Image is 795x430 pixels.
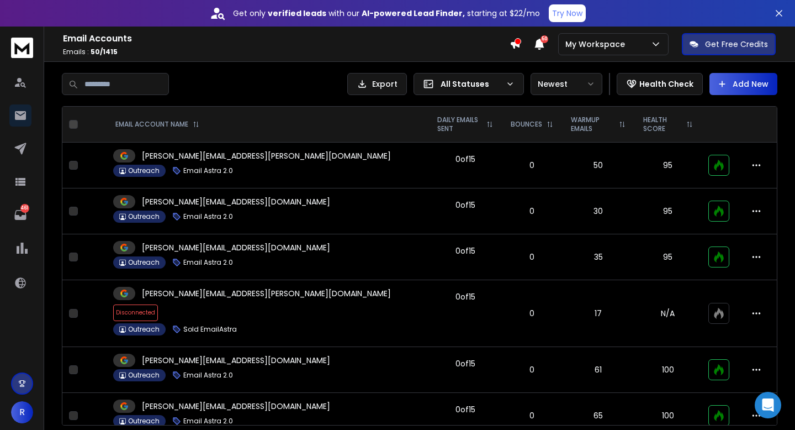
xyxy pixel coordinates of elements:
[705,39,768,50] p: Get Free Credits
[347,73,407,95] button: Export
[455,245,475,256] div: 0 of 15
[128,371,160,380] p: Outreach
[233,8,540,19] p: Get only with our starting at $22/mo
[508,206,555,217] p: 0
[562,347,634,393] td: 61
[142,355,330,366] p: [PERSON_NAME][EMAIL_ADDRESS][DOMAIN_NAME]
[11,38,33,58] img: logo
[562,280,634,347] td: 17
[552,8,582,19] p: Try Now
[183,212,233,221] p: Email Astra 2.0
[455,404,475,415] div: 0 of 15
[142,401,330,412] p: [PERSON_NAME][EMAIL_ADDRESS][DOMAIN_NAME]
[641,308,695,319] p: N/A
[128,258,160,267] p: Outreach
[755,392,781,418] div: Open Intercom Messenger
[128,166,160,175] p: Outreach
[455,291,475,302] div: 0 of 15
[183,371,233,380] p: Email Astra 2.0
[183,325,237,334] p: Sold EmailAstra
[142,196,330,207] p: [PERSON_NAME][EMAIL_ADDRESS][DOMAIN_NAME]
[531,73,602,95] button: Newest
[508,160,555,171] p: 0
[634,143,702,188] td: 95
[562,234,634,280] td: 35
[540,35,548,43] span: 50
[441,78,501,90] p: All Statuses
[437,116,482,133] p: DAILY EMAILS SENT
[455,154,475,165] div: 0 of 15
[562,143,634,188] td: 50
[115,120,199,129] div: EMAIL ACCOUNT NAME
[183,258,233,267] p: Email Astra 2.0
[508,251,555,263] p: 0
[183,417,233,426] p: Email Astra 2.0
[562,188,634,234] td: 30
[508,364,555,375] p: 0
[508,410,555,421] p: 0
[362,8,465,19] strong: AI-powered Lead Finder,
[128,417,160,426] p: Outreach
[128,325,160,334] p: Outreach
[639,78,693,90] p: Health Check
[142,150,391,161] p: [PERSON_NAME][EMAIL_ADDRESS][PERSON_NAME][DOMAIN_NAME]
[11,401,33,423] button: R
[634,188,702,234] td: 95
[709,73,777,95] button: Add New
[682,33,776,55] button: Get Free Credits
[634,347,702,393] td: 100
[643,116,682,133] p: HEALTH SCORE
[63,32,510,45] h1: Email Accounts
[617,73,703,95] button: Health Check
[511,120,542,129] p: BOUNCES
[565,39,629,50] p: My Workspace
[508,308,555,319] p: 0
[455,358,475,369] div: 0 of 15
[20,204,29,213] p: 461
[549,4,586,22] button: Try Now
[455,200,475,211] div: 0 of 15
[142,242,330,253] p: [PERSON_NAME][EMAIL_ADDRESS][DOMAIN_NAME]
[128,212,160,221] p: Outreach
[571,116,614,133] p: WARMUP EMAILS
[63,48,510,56] p: Emails :
[113,305,158,321] span: Disconnected
[9,204,31,226] a: 461
[142,288,391,299] p: [PERSON_NAME][EMAIL_ADDRESS][PERSON_NAME][DOMAIN_NAME]
[268,8,326,19] strong: verified leads
[634,234,702,280] td: 95
[183,166,233,175] p: Email Astra 2.0
[91,47,118,56] span: 50 / 1415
